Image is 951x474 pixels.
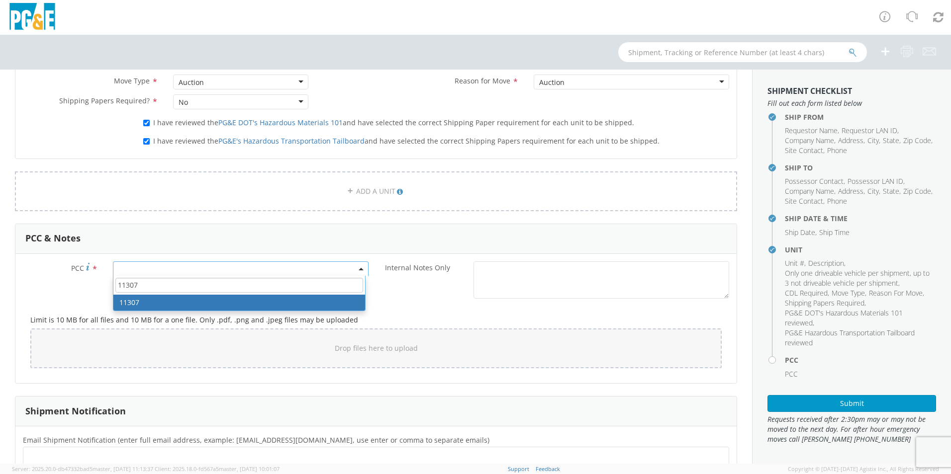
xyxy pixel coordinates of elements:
span: Drop files here to upload [335,343,418,353]
li: , [842,126,899,136]
span: Possessor LAN ID [848,176,903,186]
span: Fill out each form listed below [767,98,936,108]
h4: PCC [785,356,936,364]
li: , [883,136,901,146]
span: Requestor LAN ID [842,126,897,135]
span: master, [DATE] 10:01:07 [219,465,280,473]
div: No [179,97,188,107]
span: CDL Required [785,288,828,298]
span: Reason for Move [455,76,510,85]
span: Address [838,186,863,196]
h5: Limit is 10 MB for all files and 10 MB for a one file. Only .pdf, .png and .jpeg files may be upl... [30,316,722,323]
span: Copyright © [DATE]-[DATE] Agistix Inc., All Rights Reserved [788,465,939,473]
li: , [869,288,924,298]
span: Description [808,258,844,268]
span: Site Contact [785,196,823,206]
span: Address [838,136,863,145]
span: PCC [785,369,798,379]
span: Company Name [785,186,834,196]
span: Ship Time [819,228,850,237]
li: , [785,196,825,206]
li: , [785,298,866,308]
span: Move Type [114,76,150,85]
span: Email Shipment Notification (enter full email address, example: jdoe01@agistix.com, use enter or ... [23,435,489,445]
h3: Shipment Notification [25,406,126,416]
span: Client: 2025.18.0-fd567a5 [155,465,280,473]
a: ADD A UNIT [15,171,737,211]
img: pge-logo-06675f144f4cfa6a6814.png [7,3,57,32]
span: PCC [71,263,84,273]
input: I have reviewed thePG&E's Hazardous Transportation Tailboardand have selected the correct Shippin... [143,138,150,145]
li: , [867,186,880,196]
div: Auction [539,78,565,87]
span: Shipping Papers Required? [59,96,150,105]
li: , [785,136,836,146]
span: Zip Code [903,186,931,196]
li: , [785,288,829,298]
span: Unit # [785,258,804,268]
li: , [848,176,905,186]
span: City [867,186,879,196]
span: Company Name [785,136,834,145]
h4: Unit [785,246,936,253]
span: Site Contact [785,146,823,155]
li: , [785,176,845,186]
a: PG&E DOT's Hazardous Materials 101 [218,118,343,127]
span: Phone [827,196,847,206]
h3: PCC & Notes [25,234,81,243]
span: Possessor Contact [785,176,844,186]
span: State [883,186,899,196]
a: Feedback [536,465,560,473]
li: , [903,186,933,196]
span: Zip Code [903,136,931,145]
span: I have reviewed the and have selected the correct Shipping Paper requirement for each unit to be ... [153,118,634,127]
li: , [785,146,825,156]
li: , [832,288,866,298]
h4: Ship From [785,113,936,121]
li: , [808,258,846,268]
span: Reason For Move [869,288,923,298]
strong: Shipment Checklist [767,85,852,96]
span: Internal Notes Only [385,263,450,272]
span: Requests received after 2:30pm may or may not be moved to the next day. For after hour emergency ... [767,414,936,444]
span: Only one driveable vehicle per shipment, up to 3 not driveable vehicle per shipment [785,268,930,288]
li: , [838,186,865,196]
span: PG&E DOT's Hazardous Materials 101 reviewed [785,308,903,327]
li: , [785,268,934,288]
span: City [867,136,879,145]
button: Submit [767,395,936,412]
span: State [883,136,899,145]
a: Support [508,465,529,473]
span: Move Type [832,288,865,298]
span: Shipping Papers Required [785,298,864,308]
li: , [785,186,836,196]
div: Auction [179,78,204,87]
li: , [785,258,806,268]
li: , [903,136,933,146]
input: Shipment, Tracking or Reference Number (at least 4 chars) [618,42,867,62]
span: Server: 2025.20.0-db47332bad5 [12,465,153,473]
li: , [785,126,839,136]
input: I have reviewed thePG&E DOT's Hazardous Materials 101and have selected the correct Shipping Paper... [143,120,150,126]
span: Ship Date [785,228,815,237]
li: , [867,136,880,146]
span: Requestor Name [785,126,838,135]
a: PG&E's Hazardous Transportation Tailboard [218,136,365,146]
li: , [785,308,934,328]
span: PG&E Hazardous Transportation Tailboard reviewed [785,328,915,347]
span: Phone [827,146,847,155]
span: I have reviewed the and have selected the correct Shipping Papers requirement for each unit to be... [153,136,660,146]
li: , [785,228,817,237]
li: 11307 [113,295,365,311]
span: master, [DATE] 11:13:37 [93,465,153,473]
li: , [838,136,865,146]
h4: Ship Date & Time [785,215,936,222]
h4: Ship To [785,164,936,171]
li: , [883,186,901,196]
